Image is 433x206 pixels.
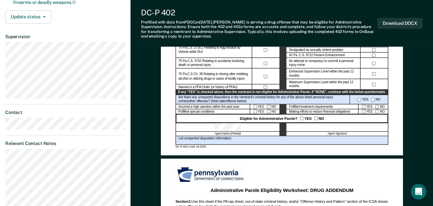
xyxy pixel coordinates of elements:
label: 42 Pa. C.S. 9712 Firearm Enhancement [289,53,345,57]
div: YES NO [358,104,388,109]
div: Incurred a high sanction within the past year [176,104,250,109]
label: Enhanced Supervision Level within the past 12 months [289,70,358,78]
label: Named in a PFA Order (or history of PFAs) [178,85,237,89]
div: YES NO [250,109,280,114]
div: Agent Name (Printed) [176,132,280,136]
label: 75 Pa.C.S Ch. 38 Relating to driving after imbibing alcohol or utilizing drugs in cases of bodily... [178,72,249,81]
div: Eligible for Administrative Parole? YES NO [176,114,388,123]
label: 75 Pa.C.s. 3735.1 Relating to Agg Assault by Vehicle while DUI [178,46,249,55]
b: Section 1 : [176,199,192,203]
div: Prefilled with data from PDOC on [DATE] . [PERSON_NAME] is serving a drug offense that may be eli... [141,20,378,39]
dt: Contact [5,110,125,115]
dt: Supervision [5,34,125,40]
div: DC-P 402 [141,8,378,17]
div: Making efforts to reduce financial obligations [286,109,359,114]
label: An attempt or conspiracy to commit a personal injury crime [289,59,358,68]
dt: Relevant Contact Notes [5,141,125,146]
label: Maximum Supervision Level within the past 12 months [289,80,358,89]
div: YES NO [250,104,280,109]
label: 75 Pa.C.S. 3742 Relating to accidents involving death or personal injury [178,59,249,68]
div: Open Intercom Messenger [411,184,426,199]
div: List unreported disposition information: [176,136,388,145]
div: Are there any unreported dispositions in the reentrant's criminal history for any of the above li... [176,95,350,104]
div: YES NO [358,109,388,114]
div: If any "YES" is checked above, then the reentrant is not eligible for Administrative Parole. If "... [176,90,388,95]
div: Fulfilled treatment requirements [286,104,359,109]
button: Update status [5,10,51,24]
div: Fulfilled special conditions [176,109,250,114]
div: YES NO [350,95,388,104]
div: Agent Signature [286,132,388,136]
img: PDOC Logo [176,166,247,184]
label: Designated as sexually violent predator [289,48,343,52]
button: Download DOCX [378,18,423,29]
div: DC-P 402 | rvsd. 04.2025 [176,145,388,149]
div: Administrative Parole Eligibility Worksheet: DRUG ADDENDUM [179,188,385,194]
